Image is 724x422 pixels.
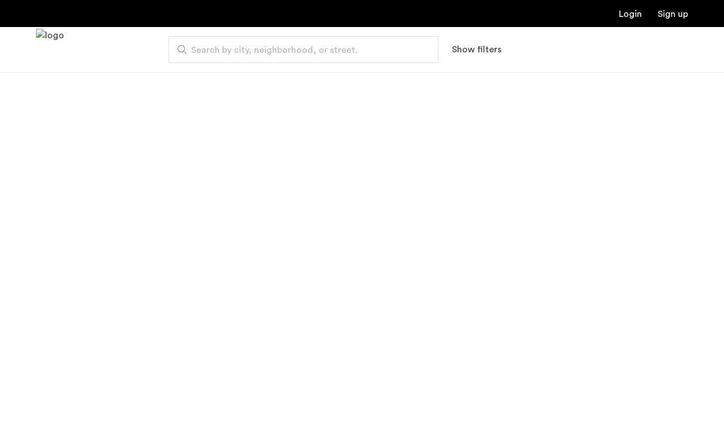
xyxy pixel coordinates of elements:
a: Registration [658,10,688,19]
a: Login [619,10,642,19]
input: Apartment Search [169,36,438,63]
span: Search by city, neighborhood, or street. [191,43,407,57]
button: Show or hide filters [452,43,501,56]
img: logo [36,29,64,71]
a: Cazamio Logo [36,29,64,71]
